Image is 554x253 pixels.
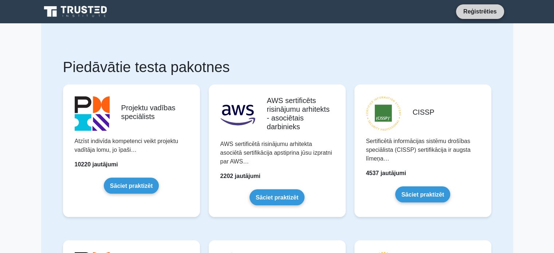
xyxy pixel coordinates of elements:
a: Sāciet praktizēt [250,189,304,205]
a: Sāciet praktizēt [104,178,159,193]
a: Sāciet praktizēt [395,186,450,202]
font: Reģistrēties [463,8,497,15]
a: Reģistrēties [459,7,501,16]
font: Piedāvātie testa pakotnes [63,59,230,75]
